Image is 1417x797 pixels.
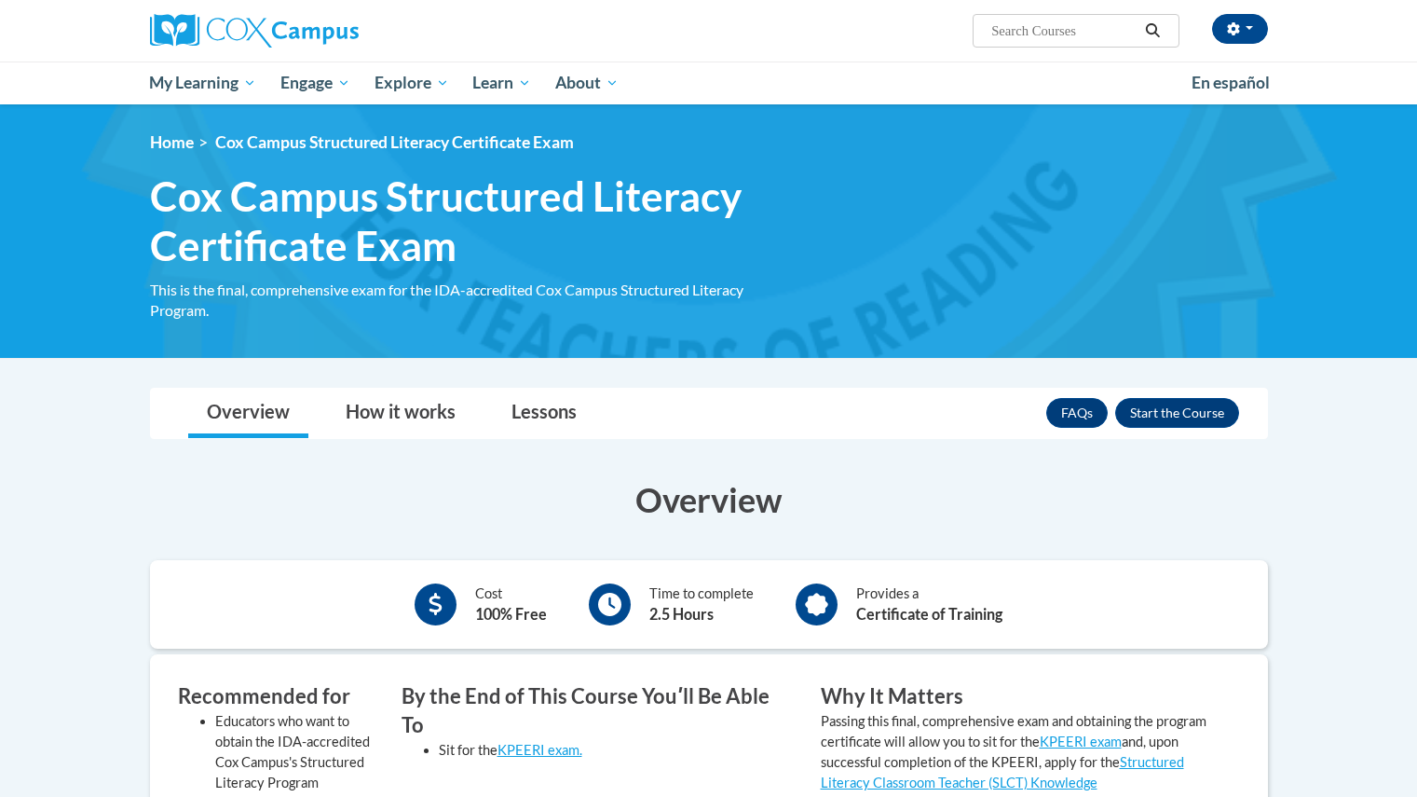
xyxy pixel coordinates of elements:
[856,605,1002,623] b: Certificate of Training
[150,132,194,152] a: Home
[475,584,547,625] div: Cost
[1138,20,1166,42] button: Search
[150,14,504,48] a: Cox Campus
[989,20,1138,42] input: Search Courses
[402,682,793,740] h3: By the End of This Course Youʹll Be Able To
[215,132,574,152] span: Cox Campus Structured Literacy Certificate Exam
[1046,398,1108,428] a: FAQs
[439,740,793,761] li: Sit for the
[497,742,582,758] a: KPEERI exam.
[555,72,619,94] span: About
[150,280,793,321] div: This is the final, comprehensive exam for the IDA-accredited Cox Campus Structured Literacy Program.
[493,389,595,438] a: Lessons
[280,72,350,94] span: Engage
[1179,63,1282,103] a: En español
[122,62,1296,104] div: Main menu
[149,72,256,94] span: My Learning
[178,682,374,711] h3: Recommended for
[821,682,1212,711] h3: Why It Matters
[1192,73,1270,92] span: En español
[1040,734,1122,749] a: KPEERI exam
[150,476,1268,523] h3: Overview
[649,584,754,625] div: Time to complete
[475,605,547,623] b: 100% Free
[268,62,362,104] a: Engage
[150,172,793,270] span: Cox Campus Structured Literacy Certificate Exam
[460,62,543,104] a: Learn
[138,62,269,104] a: My Learning
[375,72,449,94] span: Explore
[327,389,474,438] a: How it works
[150,14,359,48] img: Cox Campus
[543,62,631,104] a: About
[1115,398,1239,428] button: Enroll
[362,62,461,104] a: Explore
[856,584,1002,625] div: Provides a
[1212,14,1268,44] button: Account Settings
[649,605,714,623] b: 2.5 Hours
[472,72,531,94] span: Learn
[188,389,308,438] a: Overview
